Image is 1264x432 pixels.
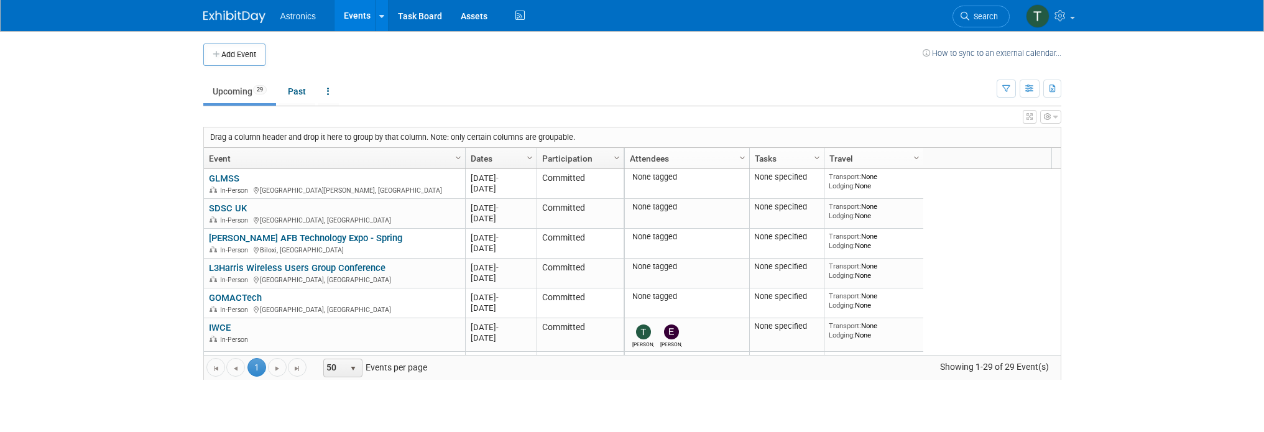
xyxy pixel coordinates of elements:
a: Column Settings [910,148,923,167]
span: Lodging: [829,241,855,250]
span: Astronics [280,11,316,21]
span: Transport: [829,172,861,181]
span: In-Person [220,186,252,195]
span: In-Person [220,246,252,254]
a: Upcoming29 [203,80,276,103]
span: - [496,293,499,302]
span: - [496,323,499,332]
div: [DATE] [471,232,531,243]
span: Column Settings [911,153,921,163]
div: [DATE] [471,292,531,303]
img: In-Person Event [210,216,217,223]
div: [GEOGRAPHIC_DATA], [GEOGRAPHIC_DATA] [209,274,459,285]
span: select [348,364,358,374]
td: Committed [537,259,624,288]
div: [DATE] [471,262,531,273]
span: 50 [324,359,345,377]
a: L3Harris Wireless Users Group Conference [209,262,385,273]
div: Tiffany Branin [632,339,654,347]
span: - [496,173,499,183]
img: Elizabeth Cortes [664,324,679,339]
img: ExhibitDay [203,11,265,23]
div: None None [829,202,918,220]
span: Lodging: [829,331,855,339]
div: Biloxi, [GEOGRAPHIC_DATA] [209,244,459,255]
img: Tiffany Branin [636,324,651,339]
a: Search [953,6,1010,27]
td: Committed [537,318,624,352]
a: Go to the next page [268,358,287,377]
div: None specified [754,172,819,182]
div: None specified [754,202,819,212]
div: Drag a column header and drop it here to group by that column. Note: only certain columns are gro... [204,127,1061,147]
div: [DATE] [471,213,531,224]
div: None specified [754,262,819,272]
a: Column Settings [523,148,537,167]
a: Event [209,148,457,169]
a: GOMACTech [209,292,262,303]
span: Go to the next page [272,364,282,374]
img: In-Person Event [210,336,217,342]
img: Tiffany Branin [1026,4,1049,28]
a: Column Settings [451,148,465,167]
a: IWCE [209,322,231,333]
a: Travel [829,148,915,169]
a: Column Settings [736,148,749,167]
span: Column Settings [453,153,463,163]
div: None tagged [629,232,744,242]
a: Tasks [755,148,816,169]
span: Search [969,12,998,21]
div: Elizabeth Cortes [660,339,682,347]
span: In-Person [220,216,252,224]
div: [DATE] [471,303,531,313]
div: [DATE] [471,203,531,213]
img: In-Person Event [210,186,217,193]
span: Lodging: [829,301,855,310]
td: Committed [537,199,624,229]
td: Committed [537,352,624,382]
span: Showing 1-29 of 29 Event(s) [928,358,1060,375]
div: None specified [754,321,819,331]
span: Lodging: [829,182,855,190]
div: None None [829,232,918,250]
a: Past [279,80,315,103]
div: [DATE] [471,322,531,333]
a: SDSC UK [209,203,247,214]
span: Go to the first page [211,364,221,374]
span: Transport: [829,321,861,330]
div: None tagged [629,262,744,272]
span: Lodging: [829,271,855,280]
a: How to sync to an external calendar... [923,48,1061,58]
span: In-Person [220,306,252,314]
div: [DATE] [471,273,531,283]
img: In-Person Event [210,276,217,282]
div: None tagged [629,202,744,212]
img: In-Person Event [210,306,217,312]
div: None None [829,292,918,310]
span: Transport: [829,262,861,270]
span: Go to the previous page [231,364,241,374]
span: 1 [247,358,266,377]
span: - [496,233,499,242]
div: None None [829,321,918,339]
a: Dates [471,148,528,169]
span: Transport: [829,232,861,241]
div: None specified [754,232,819,242]
span: 29 [253,85,267,94]
button: Add Event [203,44,265,66]
a: Go to the first page [206,358,225,377]
a: Column Settings [610,148,624,167]
div: None specified [754,292,819,301]
div: [GEOGRAPHIC_DATA], [GEOGRAPHIC_DATA] [209,214,459,225]
img: In-Person Event [210,246,217,252]
span: - [496,263,499,272]
div: [DATE] [471,183,531,194]
a: Go to the last page [288,358,307,377]
td: Committed [537,169,624,199]
div: [GEOGRAPHIC_DATA], [GEOGRAPHIC_DATA] [209,304,459,315]
a: Attendees [630,148,741,169]
div: None tagged [629,292,744,301]
div: [DATE] [471,333,531,343]
div: [DATE] [471,173,531,183]
a: [PERSON_NAME] AFB Technology Expo - Spring [209,232,402,244]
